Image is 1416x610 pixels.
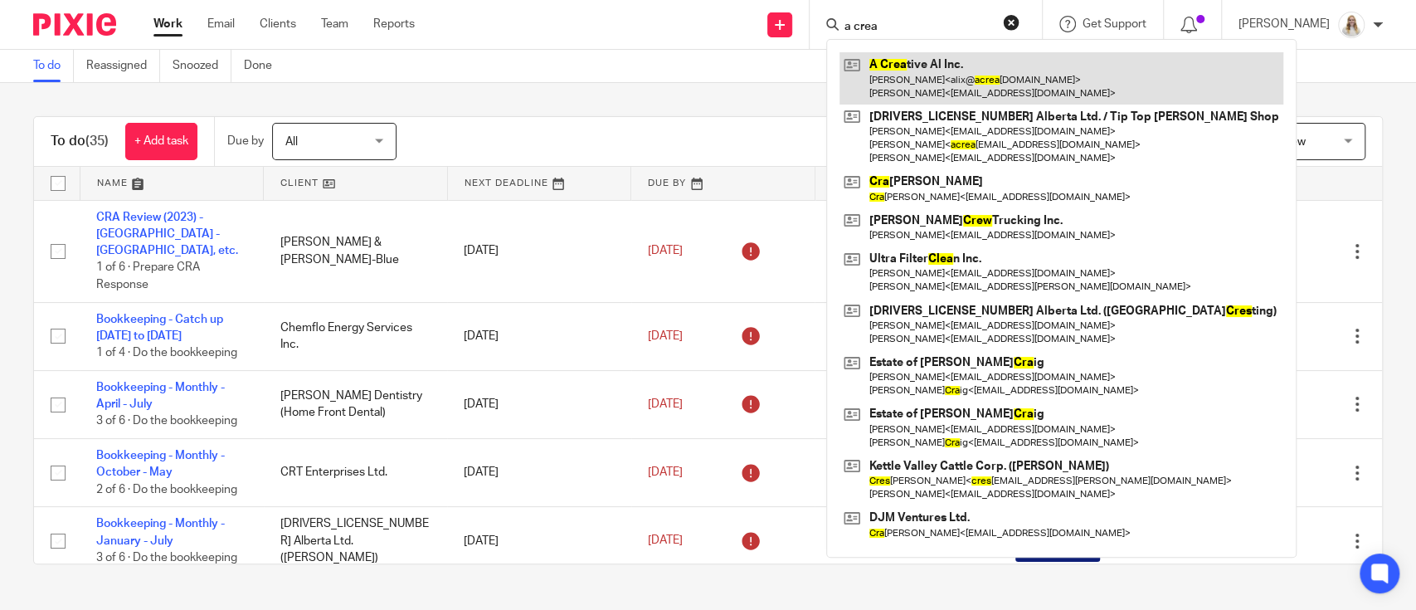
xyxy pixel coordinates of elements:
[96,518,225,546] a: Bookkeeping - Monthly - January - July
[96,262,200,291] span: 1 of 6 · Prepare CRA Response
[447,439,631,507] td: [DATE]
[843,20,992,35] input: Search
[33,13,116,36] img: Pixie
[321,16,348,32] a: Team
[285,136,298,148] span: All
[447,507,631,575] td: [DATE]
[648,398,683,410] span: [DATE]
[1238,16,1330,32] p: [PERSON_NAME]
[447,302,631,370] td: [DATE]
[244,50,285,82] a: Done
[125,123,197,160] a: + Add task
[264,439,448,507] td: CRT Enterprises Ltd.
[96,416,237,427] span: 3 of 6 · Do the bookkeeping
[85,134,109,148] span: (35)
[153,16,182,32] a: Work
[96,450,225,478] a: Bookkeeping - Monthly - October - May
[96,382,225,410] a: Bookkeeping - Monthly - April - July
[33,50,74,82] a: To do
[447,200,631,302] td: [DATE]
[648,535,683,547] span: [DATE]
[51,133,109,150] h1: To do
[96,552,237,564] span: 3 of 6 · Do the bookkeeping
[173,50,231,82] a: Snoozed
[447,370,631,438] td: [DATE]
[648,245,683,256] span: [DATE]
[227,133,264,149] p: Due by
[264,507,448,575] td: [DRIVERS_LICENSE_NUMBER] Alberta Ltd. ([PERSON_NAME])
[96,484,237,495] span: 2 of 6 · Do the bookkeeping
[1338,12,1365,38] img: Headshot%2011-2024%20white%20background%20square%202.JPG
[648,330,683,342] span: [DATE]
[648,466,683,478] span: [DATE]
[373,16,415,32] a: Reports
[264,370,448,438] td: [PERSON_NAME] Dentistry (Home Front Dental)
[96,212,238,257] a: CRA Review (2023) - [GEOGRAPHIC_DATA] - [GEOGRAPHIC_DATA], etc.
[96,347,237,359] span: 1 of 4 · Do the bookkeeping
[264,302,448,370] td: Chemflo Energy Services Inc.
[260,16,296,32] a: Clients
[1003,14,1019,31] button: Clear
[264,200,448,302] td: [PERSON_NAME] & [PERSON_NAME]-Blue
[86,50,160,82] a: Reassigned
[207,16,235,32] a: Email
[1083,18,1146,30] span: Get Support
[96,314,223,342] a: Bookkeeping - Catch up [DATE] to [DATE]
